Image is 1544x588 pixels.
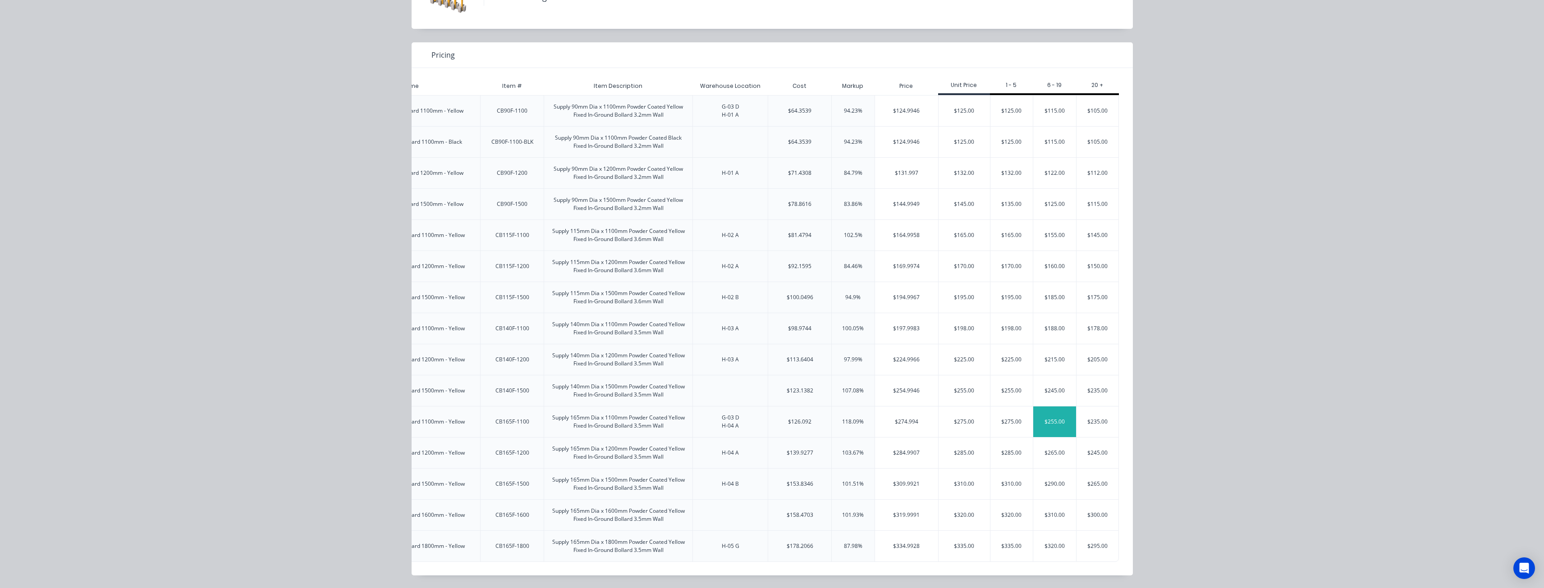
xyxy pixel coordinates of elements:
div: CB165F-1200 [495,449,529,457]
div: $205.00 [1077,344,1119,375]
div: $170.00 [990,251,1033,282]
div: $165.00 [939,220,990,251]
div: H-05 G [722,542,739,550]
div: Supply 90mm Dia x 1100mm Powder Coated Yellow Fixed In-Ground Bollard 3.2mm Wall [551,103,685,119]
div: $115.00 [1033,96,1076,126]
div: H-02 B [722,293,739,301]
div: $255.00 [1033,406,1076,437]
div: $319.9991 [875,500,938,530]
div: 102.5% [844,231,862,239]
div: H-03 A [722,356,739,364]
div: $98.9744 [788,324,811,333]
div: $139.9277 [787,449,813,457]
div: Supply 90mm Dia x 1100mm Powder Coated Black Fixed In-Ground Bollard 3.2mm Wall [551,134,685,150]
div: 107.08% [842,387,864,395]
div: $165.00 [990,220,1033,251]
div: H-02 A [722,231,739,239]
div: CB165F-1600 [495,511,529,519]
div: $255.00 [939,375,990,406]
div: CB140F-1500 [495,387,529,395]
div: $285.00 [990,438,1033,468]
div: $275.00 [990,406,1033,437]
div: Supply 165mm Dia x 1200mm Powder Coated Yellow Fixed In-Ground Bollard 3.5mm Wall [551,445,685,461]
div: Supply 90mm Dia x 1200mm Powder Coated Yellow Fixed In-Ground Bollard 3.2mm Wall [551,165,685,181]
div: $158.4703 [787,511,813,519]
div: $178.00 [1077,313,1119,344]
div: $255.00 [990,375,1033,406]
div: H-03 A [722,324,739,333]
div: $170.00 [939,251,990,282]
div: $124.9946 [875,127,938,157]
div: $125.00 [990,127,1033,157]
div: $153.8346 [787,480,813,488]
div: Warehouse Location [693,75,768,97]
div: H-02 A [722,262,739,270]
div: 6 - 19 [1033,81,1076,89]
div: 20 + [1076,81,1119,89]
div: Price [875,77,938,95]
div: $164.9958 [875,220,938,251]
div: $71.4308 [788,169,811,177]
div: $265.00 [1033,438,1076,468]
div: CB90F-1500 [497,200,527,208]
div: CB140F-1200 [495,356,529,364]
div: 94.9% [845,293,861,301]
div: $198.00 [939,313,990,344]
div: $188.00 [1033,313,1076,344]
div: Supply 90mm Dia x 1500mm Powder Coated Yellow Fixed In-Ground Bollard 3.2mm Wall [551,196,685,212]
div: Supply 165mm Dia x 1800mm Powder Coated Yellow Fixed In-Ground Bollard 3.5mm Wall [551,538,685,554]
div: Supply 115mm Dia x 1100mm Powder Coated Yellow Fixed In-Ground Bollard 3.6mm Wall [551,227,685,243]
div: 1 - 5 [990,81,1033,89]
div: $92.1595 [788,262,811,270]
div: $122.00 [1033,158,1076,188]
div: $115.00 [1033,127,1076,157]
div: $123.1382 [787,387,813,395]
div: $310.00 [1033,500,1076,530]
div: $125.00 [939,127,990,157]
div: 101.51% [842,480,864,488]
div: H-01 A [722,169,739,177]
span: Pricing [431,50,455,60]
div: 101.93% [842,511,864,519]
div: CB90F-1100 [497,107,527,115]
div: H-04 B [722,480,739,488]
div: $224.9966 [875,344,938,375]
div: $310.00 [990,469,1033,499]
div: $334.9928 [875,531,938,561]
div: Supply 165mm Dia x 1600mm Powder Coated Yellow Fixed In-Ground Bollard 3.5mm Wall [551,507,685,523]
div: Supply 115mm Dia x 1500mm Powder Coated Yellow Fixed In-Ground Bollard 3.6mm Wall [551,289,685,305]
div: $225.00 [939,344,990,375]
div: $235.00 [1077,406,1119,437]
div: CB165F-1100 [495,418,529,426]
div: 87.98% [844,542,862,550]
div: $64.3539 [788,138,811,146]
div: H-04 A [722,449,739,457]
div: $285.00 [939,438,990,468]
div: Supply 165mm Dia x 1100mm Powder Coated Yellow Fixed In-Ground Bollard 3.5mm Wall [551,414,685,430]
div: $112.00 [1077,158,1119,188]
div: Markup [831,77,875,95]
div: CB90F-1200 [497,169,527,177]
div: 90mm Fixed In-ground Bollard 1200mm - Yellow [343,169,463,177]
div: $178.2066 [787,542,813,550]
div: 118.09% [842,418,864,426]
div: 90mm Fixed In-ground Bollard 1100mm - Yellow [343,107,463,115]
div: $132.00 [990,158,1033,188]
div: $125.00 [1033,189,1076,219]
div: 103.67% [842,449,864,457]
div: $125.00 [990,96,1033,126]
div: Supply 140mm Dia x 1100mm Powder Coated Yellow Fixed In-Ground Bollard 3.5mm Wall [551,320,685,337]
div: $300.00 [1077,500,1119,530]
div: $245.00 [1077,438,1119,468]
div: 84.79% [844,169,862,177]
div: Cost [768,77,831,95]
div: Item Description [586,75,650,97]
div: CB90F-1100-BLK [491,138,533,146]
div: $335.00 [990,531,1033,561]
div: Supply 165mm Dia x 1500mm Powder Coated Yellow Fixed In-Ground Bollard 3.5mm Wall [551,476,685,492]
div: $81.4794 [788,231,811,239]
div: $131.997 [875,158,938,188]
div: $105.00 [1077,127,1119,157]
div: 83.86% [844,200,862,208]
div: $335.00 [939,531,990,561]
